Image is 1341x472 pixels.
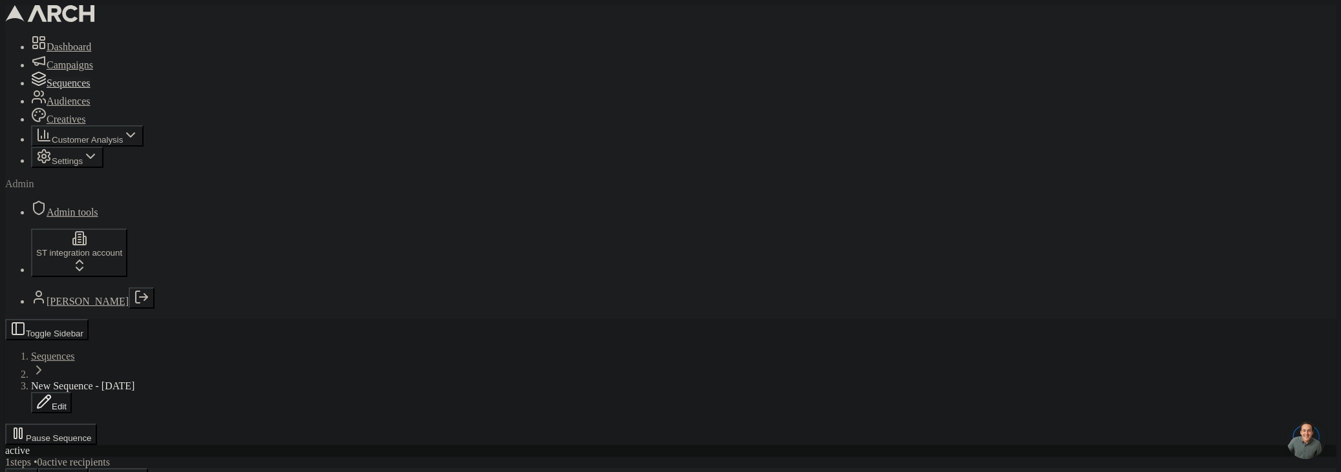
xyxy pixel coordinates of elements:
[31,207,98,218] a: Admin tools
[31,392,72,413] button: Edit
[31,125,144,147] button: Customer Analysis
[31,229,127,277] button: ST integration account
[1287,420,1325,459] a: Open chat
[31,351,75,362] a: Sequences
[52,156,83,166] span: Settings
[31,41,91,52] a: Dashboard
[26,329,83,338] span: Toggle Sidebar
[47,296,129,307] a: [PERSON_NAME]
[5,178,1336,190] div: Admin
[47,96,91,107] span: Audiences
[5,424,97,445] button: Pause Sequence
[31,114,85,125] a: Creatives
[5,457,110,467] span: 1 steps • 0 active recipients
[31,147,103,168] button: Settings
[5,351,1336,413] nav: breadcrumb
[47,207,98,218] span: Admin tools
[129,287,155,309] button: Log out
[31,380,134,391] span: New Sequence - [DATE]
[36,248,122,258] span: ST integration account
[47,114,85,125] span: Creatives
[47,77,91,88] span: Sequences
[52,135,123,145] span: Customer Analysis
[5,319,89,340] button: Toggle Sidebar
[31,96,91,107] a: Audiences
[47,59,93,70] span: Campaigns
[5,445,1336,457] div: active
[52,402,67,411] span: Edit
[31,59,93,70] a: Campaigns
[31,77,91,88] a: Sequences
[47,41,91,52] span: Dashboard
